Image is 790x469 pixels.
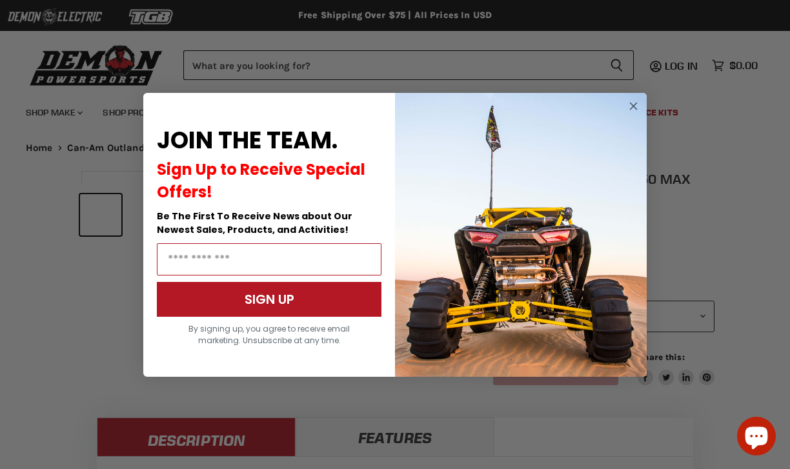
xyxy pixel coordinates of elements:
button: Close dialog [625,98,642,114]
span: Sign Up to Receive Special Offers! [157,159,365,203]
span: By signing up, you agree to receive email marketing. Unsubscribe at any time. [188,323,350,346]
img: a9095488-b6e7-41ba-879d-588abfab540b.jpeg [395,93,647,377]
inbox-online-store-chat: Shopify online store chat [733,417,780,459]
span: Be The First To Receive News about Our Newest Sales, Products, and Activities! [157,210,352,236]
input: Email Address [157,243,381,275]
button: SIGN UP [157,282,381,317]
span: JOIN THE TEAM. [157,124,338,157]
